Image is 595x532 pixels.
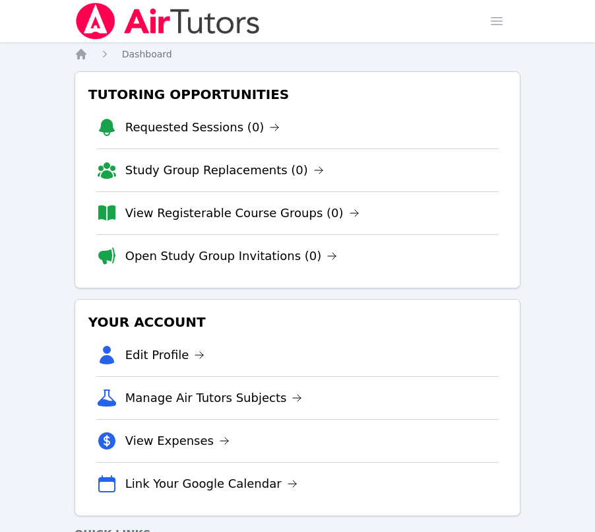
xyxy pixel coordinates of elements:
[125,247,338,265] a: Open Study Group Invitations (0)
[122,48,172,61] a: Dashboard
[125,432,230,450] a: View Expenses
[125,118,280,137] a: Requested Sessions (0)
[125,346,205,364] a: Edit Profile
[125,204,360,222] a: View Registerable Course Groups (0)
[125,475,297,493] a: Link Your Google Calendar
[125,161,324,180] a: Study Group Replacements (0)
[86,83,510,106] h3: Tutoring Opportunities
[75,3,261,40] img: Air Tutors
[125,389,303,407] a: Manage Air Tutors Subjects
[122,49,172,59] span: Dashboard
[86,310,510,334] h3: Your Account
[75,48,521,61] nav: Breadcrumb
